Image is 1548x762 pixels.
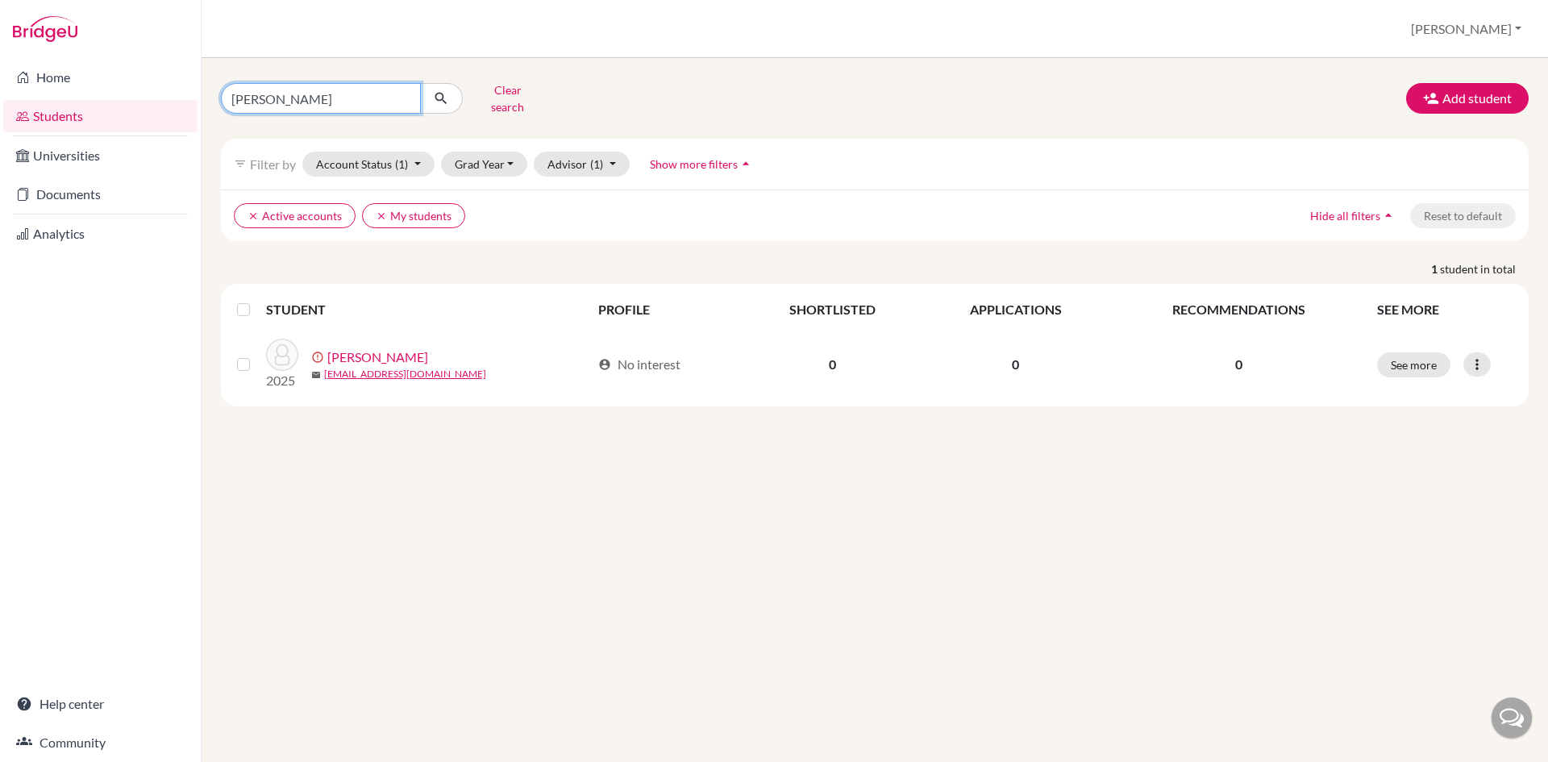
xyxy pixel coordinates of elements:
[1310,209,1380,223] span: Hide all filters
[1367,290,1522,329] th: SEE MORE
[534,152,630,177] button: Advisor(1)
[266,371,298,390] p: 2025
[376,210,387,222] i: clear
[589,290,743,329] th: PROFILE
[1440,260,1529,277] span: student in total
[3,218,198,250] a: Analytics
[1406,83,1529,114] button: Add student
[922,290,1109,329] th: APPLICATIONS
[311,351,327,364] span: error_outline
[234,157,247,170] i: filter_list
[1404,14,1529,44] button: [PERSON_NAME]
[3,139,198,172] a: Universities
[1377,352,1450,377] button: See more
[3,61,198,94] a: Home
[743,329,922,400] td: 0
[250,156,296,172] span: Filter by
[738,156,754,172] i: arrow_drop_up
[234,203,356,228] button: clearActive accounts
[590,157,603,171] span: (1)
[441,152,528,177] button: Grad Year
[3,100,198,132] a: Students
[1120,355,1358,374] p: 0
[463,77,552,119] button: Clear search
[266,290,589,329] th: STUDENT
[1296,203,1410,228] button: Hide all filtersarrow_drop_up
[3,178,198,210] a: Documents
[327,348,428,367] a: [PERSON_NAME]
[650,157,738,171] span: Show more filters
[248,210,259,222] i: clear
[922,329,1109,400] td: 0
[13,16,77,42] img: Bridge-U
[36,11,69,26] span: Help
[302,152,435,177] button: Account Status(1)
[221,83,421,114] input: Find student by name...
[598,355,680,374] div: No interest
[311,370,321,380] span: mail
[1380,207,1396,223] i: arrow_drop_up
[1431,260,1440,277] strong: 1
[3,727,198,759] a: Community
[743,290,922,329] th: SHORTLISTED
[324,367,486,381] a: [EMAIL_ADDRESS][DOMAIN_NAME]
[598,358,611,371] span: account_circle
[1110,290,1367,329] th: RECOMMENDATIONS
[636,152,768,177] button: Show more filtersarrow_drop_up
[1410,203,1516,228] button: Reset to default
[3,688,198,720] a: Help center
[362,203,465,228] button: clearMy students
[266,339,298,371] img: Shrestha, Shringar
[395,157,408,171] span: (1)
